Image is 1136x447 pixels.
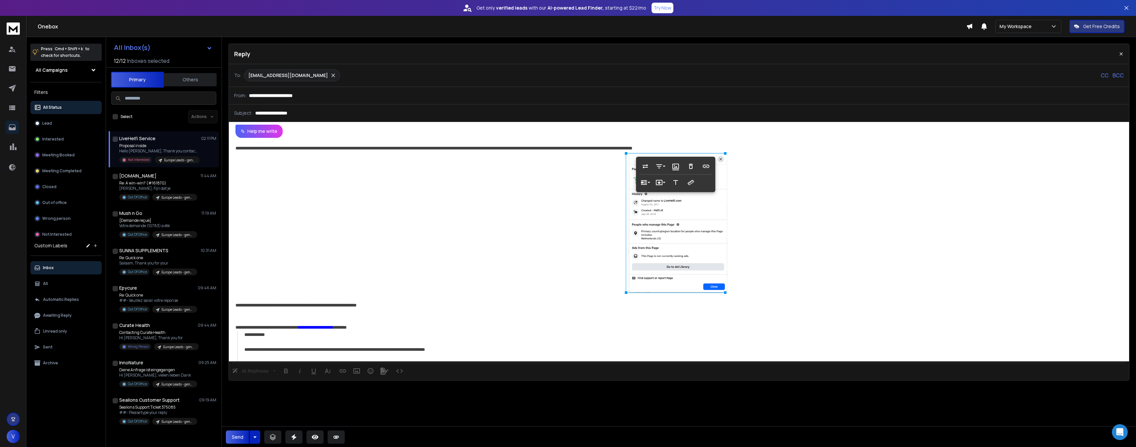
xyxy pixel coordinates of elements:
p: Proposal inside [119,143,198,148]
h1: Epycure [119,285,137,291]
p: Not Interested [42,232,72,237]
p: Hi [PERSON_NAME], Thank you for [119,335,198,341]
p: Europe Leads - general emails [supplements] [161,195,193,200]
button: Signature [378,364,391,378]
p: Subject: [234,110,253,116]
button: Not Interested [30,228,102,241]
p: To: [234,72,241,79]
button: All Inbox(s) [109,41,218,54]
p: Lead [42,121,52,126]
p: Awaiting Reply [43,313,72,318]
p: 02:11 PM [201,136,216,141]
h1: Curate Health [119,322,150,329]
p: Unread only [43,329,67,334]
button: Wrong person [30,212,102,225]
button: Bold (⌘B) [280,364,292,378]
p: Out Of Office [128,269,147,274]
img: logo [7,22,20,35]
p: Votre demande (10783) a été [119,223,197,228]
p: Get only with our starting at $22/mo [477,5,646,11]
button: Interested [30,133,102,146]
p: Deine Anfrage ist eingegangen [119,367,197,373]
p: [EMAIL_ADDRESS][DOMAIN_NAME] [248,72,328,79]
button: Help me write [235,125,283,138]
h1: SUNNA SUPPLEMENTS [119,247,168,254]
p: BCC [1113,71,1124,79]
p: Out Of Office [128,419,147,424]
h1: Onebox [38,22,966,30]
strong: AI-powered Lead Finder, [548,5,604,11]
p: 09:46 AM [198,285,216,291]
p: 11:19 AM [201,211,216,216]
p: Hello [PERSON_NAME], Thank you contacting [119,148,198,154]
button: More Text [321,364,334,378]
span: Cmd + Shift + k [54,45,84,53]
p: CC [1101,71,1109,79]
p: [PERSON_NAME], Fijn dat je [119,186,197,191]
p: 09:44 AM [198,323,216,328]
button: Style [654,176,667,189]
p: Sealions Support Ticket 375085 [119,405,197,410]
button: Closed [30,180,102,193]
p: Get Free Credits [1083,23,1120,30]
button: Meeting Booked [30,148,102,162]
p: Re: Quick one [119,293,197,298]
div: Open Intercom Messenger [1112,424,1128,440]
p: 09:25 AM [198,360,216,365]
p: Sent [43,345,53,350]
button: Insert Link (⌘K) [337,364,349,378]
p: Wrong Person [128,344,149,349]
button: Image Caption [669,160,682,173]
p: Hi [PERSON_NAME], vielen lieben Dank [119,373,197,378]
h1: All Inbox(s) [114,44,151,51]
button: All Status [30,101,102,114]
p: Automatic Replies [43,297,79,302]
strong: verified leads [496,5,527,11]
p: All [43,281,48,286]
p: Press to check for shortcuts. [41,46,89,59]
button: Out of office [30,196,102,209]
button: Insert Link [700,160,712,173]
p: 09:19 AM [199,397,216,403]
span: AI Rephrase [240,368,270,374]
button: Sent [30,341,102,354]
h1: [DOMAIN_NAME] [119,173,157,179]
button: Others [164,72,217,87]
button: Primary [111,72,164,88]
button: Archive [30,356,102,370]
p: [Demande reçue] [119,218,197,223]
p: Re: Quick one [119,255,197,261]
span: 12 / 12 [114,57,126,65]
button: Unread only [30,325,102,338]
button: Inbox [30,261,102,274]
h3: Inboxes selected [127,57,169,65]
button: Display [639,176,652,189]
button: Replace [639,160,652,173]
p: My Workspace [1000,23,1034,30]
button: Lead [30,117,102,130]
p: Europe Leads - general emails [supplements] [161,307,193,312]
button: Remove [685,160,697,173]
p: Inbox [43,265,54,270]
p: From: [234,92,246,99]
button: Alternative Text [669,176,682,189]
button: V [7,430,20,443]
p: Out Of Office [128,382,147,386]
label: Select [121,114,132,119]
p: All Status [43,105,62,110]
p: Interested [42,137,64,142]
h3: Custom Labels [34,242,67,249]
button: AI Rephrase [231,364,277,378]
p: Archive [43,360,58,366]
p: Europe Leads - general emails [supplements] [163,345,195,349]
p: Not Interested [128,157,150,162]
p: Reply [234,49,250,59]
button: Get Free Credits [1069,20,1124,33]
p: Meeting Completed [42,168,82,174]
p: Europe Leads - general emails [supplements] [164,158,196,163]
button: Change Size [685,176,697,189]
p: Out Of Office [128,307,147,312]
p: 11:44 AM [200,173,216,179]
p: Out of office [42,200,67,205]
